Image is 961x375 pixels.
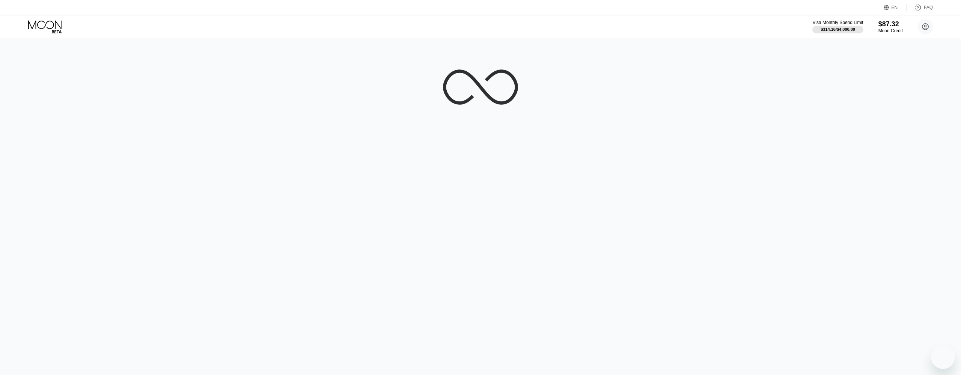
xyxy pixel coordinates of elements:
[892,5,898,10] div: EN
[878,20,903,28] div: $87.32
[907,4,933,11] div: FAQ
[878,28,903,33] div: Moon Credit
[884,4,907,11] div: EN
[878,20,903,33] div: $87.32Moon Credit
[931,345,955,369] iframe: Button to launch messaging window
[812,20,863,25] div: Visa Monthly Spend Limit
[812,20,863,33] div: Visa Monthly Spend Limit$314.16/$4,000.00
[821,27,855,32] div: $314.16 / $4,000.00
[924,5,933,10] div: FAQ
